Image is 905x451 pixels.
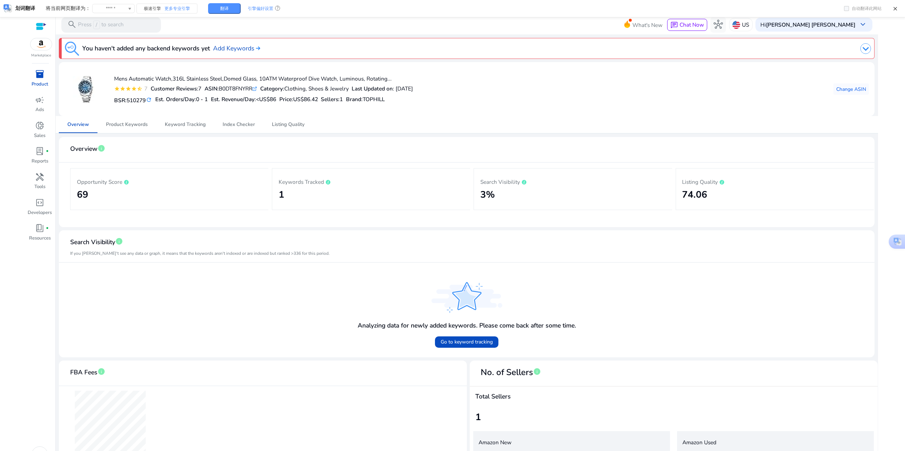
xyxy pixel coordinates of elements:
[682,439,860,446] h5: Amazon Used
[27,94,52,119] a: campaignAds
[196,95,208,103] span: 0 - 1
[223,122,255,127] span: Index Checker
[151,85,198,92] b: Customer Reviews:
[35,95,44,105] span: campaign
[205,85,219,92] b: ASIN:
[340,95,343,103] span: 1
[29,235,51,242] p: Resources
[279,96,318,103] h5: Price:
[65,42,79,56] img: keyword-tracking.svg
[293,95,318,103] span: US$86.42
[213,44,260,53] a: Add Keywords
[346,96,385,103] h5: :
[106,122,148,127] span: Product Keywords
[32,158,48,165] p: Reports
[125,86,131,92] mat-icon: star
[155,96,208,103] h5: Est. Orders/Day:
[77,177,262,186] p: Opportunity Score
[97,368,105,375] span: info
[27,68,52,94] a: inventory_2Product
[35,121,44,130] span: donut_small
[710,17,726,33] button: hub
[475,393,872,400] h4: Total Sellers
[742,18,749,31] p: US
[479,439,656,446] h5: Amazon New
[77,189,262,200] h2: 69
[115,237,123,245] span: info
[254,46,260,50] img: arrow-right.svg
[114,95,152,104] h5: BSR:
[120,86,125,92] mat-icon: star
[35,147,44,156] span: lab_profile
[441,338,493,346] span: Go to keyword tracking
[260,85,284,92] b: Category:
[28,209,52,216] p: Developers
[46,227,49,230] span: fiber_manual_record
[27,197,52,222] a: code_blocksDevelopers
[858,20,867,29] span: keyboard_arrow_down
[667,19,707,31] button: chatChat Now
[73,76,99,103] img: 41hTaBh1flL._AC_US40_.jpg
[131,86,137,92] mat-icon: star
[46,150,49,153] span: fiber_manual_record
[279,189,464,200] h2: 1
[27,222,52,248] a: book_4fiber_manual_recordResources
[272,122,305,127] span: Listing Quality
[70,250,330,257] mat-card-subtitle: If you [PERSON_NAME]'t see any data or graph, it means that the keywords aren't indexed or are in...
[151,84,201,93] div: 7
[860,43,871,54] img: dropdown-arrow.svg
[352,85,393,92] b: Last Updated on
[714,20,723,29] span: hub
[35,70,44,79] span: inventory_2
[682,189,867,200] h2: 74.06
[480,189,666,200] h2: 3%
[34,132,45,139] p: Sales
[146,96,152,104] mat-icon: refresh
[114,76,413,82] h4: Mens Automatic Watch,316L Stainless Steel,Domed Glass, 10ATM Waterproof Dive Watch, Luminous, Rot...
[836,86,866,93] span: Change ASIN
[82,44,210,53] h3: You haven't added any backend keywords yet
[34,183,45,191] p: Tools
[760,22,855,27] p: Hi
[30,38,52,50] img: amazon.svg
[127,97,146,104] span: 510279
[114,86,120,92] mat-icon: star
[35,198,44,207] span: code_blocks
[93,21,100,29] span: /
[475,366,533,379] span: No. of Sellers
[533,368,541,375] span: info
[632,19,663,31] span: What's New
[70,366,97,379] span: FBA Fees
[431,282,502,313] img: personalised.svg
[211,96,276,103] h5: Est. Revenue/Day:
[732,21,740,29] img: us.svg
[352,84,413,93] div: : [DATE]
[35,172,44,182] span: handyman
[480,177,666,186] p: Search Visibility
[35,106,44,114] p: Ads
[205,84,257,93] div: B0DT8FNYRR
[256,95,276,103] span: <US$86
[260,84,349,93] div: Clothing, Shoes & Jewelry
[321,96,343,103] h5: Sellers:
[70,143,97,155] span: Overview
[143,84,147,93] div: 7
[475,410,872,424] div: 1
[766,21,855,28] b: [PERSON_NAME] [PERSON_NAME]
[346,95,361,103] span: Brand
[97,144,105,152] span: info
[358,322,576,329] h4: Analyzing data for newly added keywords. Please come back after some time.
[32,81,48,88] p: Product
[27,171,52,196] a: handymanTools
[70,236,115,248] span: Search Visibility
[78,21,124,29] p: Press to search
[363,95,385,103] span: TOPHILL
[833,83,869,95] button: Change ASIN
[682,177,867,186] p: Listing Quality
[67,20,77,29] span: search
[680,21,704,28] span: Chat Now
[137,86,143,92] mat-icon: star_half
[670,21,678,29] span: chat
[35,224,44,233] span: book_4
[27,120,52,145] a: donut_smallSales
